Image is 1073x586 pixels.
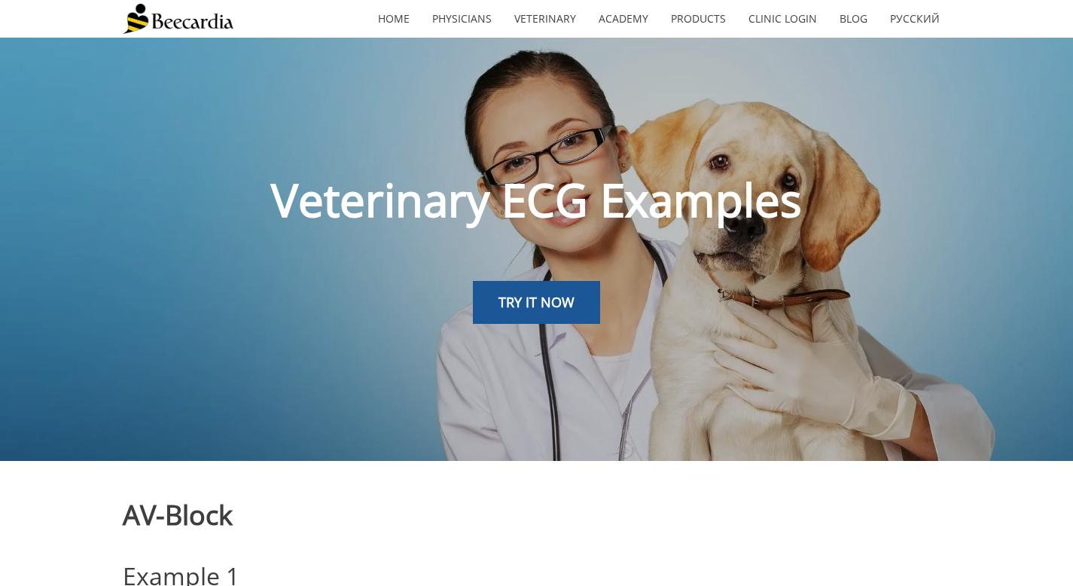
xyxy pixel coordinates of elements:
span: TRY IT NOW [498,293,575,311]
a: Русский [879,2,951,36]
a: home [367,2,421,36]
a: Clinic Login [737,2,828,36]
span: AV-Block [123,496,233,533]
a: Products [660,2,737,36]
a: Physicians [421,2,503,36]
a: Blog [828,2,879,36]
a: TRY IT NOW [473,281,600,325]
img: Beecardia [123,4,233,34]
a: Academy [587,2,660,36]
span: Veterinary ECG Examples [271,169,802,230]
a: Veterinary [503,2,587,36]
